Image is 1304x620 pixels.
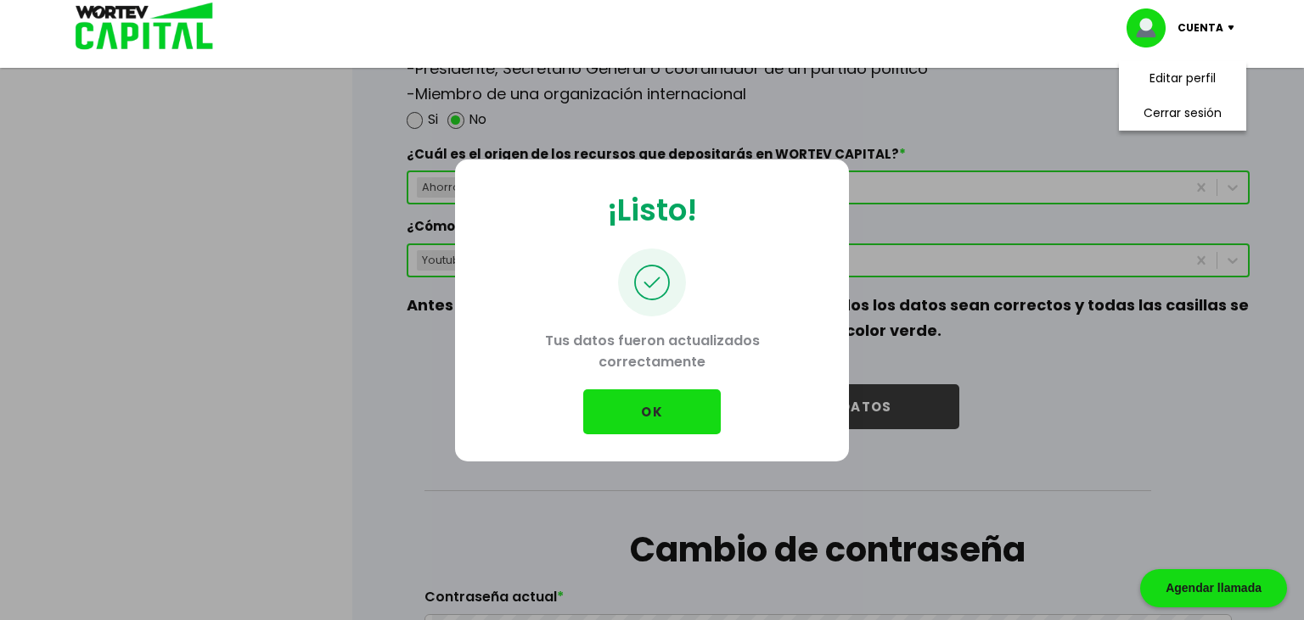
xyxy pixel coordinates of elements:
[1223,25,1246,31] img: icon-down
[1115,96,1251,131] li: Cerrar sesión
[1178,15,1223,41] p: Cuenta
[1140,569,1287,607] div: Agendar llamada
[618,249,686,316] img: palomita
[583,389,721,434] button: OK
[1127,8,1178,47] img: profile-image
[1149,70,1216,87] a: Editar perfil
[607,187,697,233] p: ¡Listo!
[482,316,822,389] p: Tus datos fueron actualizados correctamente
